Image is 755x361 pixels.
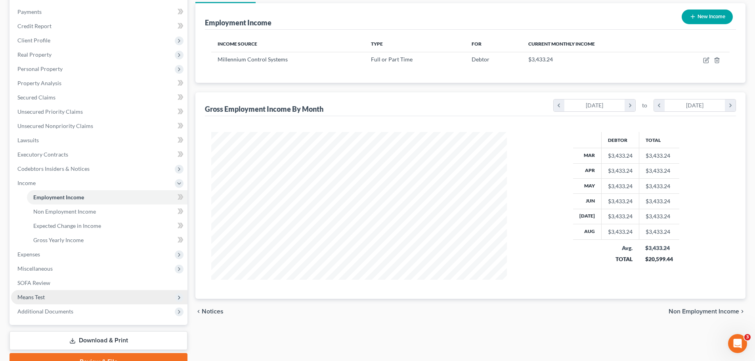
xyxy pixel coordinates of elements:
span: Income [17,180,36,186]
a: Property Analysis [11,76,187,90]
th: Jun [573,194,602,209]
a: Payments [11,5,187,19]
span: Property Analysis [17,80,61,86]
div: $3,433.24 [608,182,633,190]
span: Personal Property [17,65,63,72]
td: $3,433.24 [639,178,679,193]
td: $3,433.24 [639,209,679,224]
div: Gross Employment Income By Month [205,104,323,114]
span: Miscellaneous [17,265,53,272]
span: Employment Income [33,194,84,201]
div: Avg. [608,244,633,252]
a: Unsecured Nonpriority Claims [11,119,187,133]
span: Additional Documents [17,308,73,315]
span: Real Property [17,51,52,58]
span: Unsecured Nonpriority Claims [17,122,93,129]
span: Means Test [17,294,45,300]
div: $3,433.24 [645,244,673,252]
span: Notices [202,308,224,315]
span: Codebtors Insiders & Notices [17,165,90,172]
span: For [472,41,482,47]
div: $3,433.24 [608,212,633,220]
i: chevron_left [554,99,564,111]
span: Executory Contracts [17,151,68,158]
a: Credit Report [11,19,187,33]
td: $3,433.24 [639,148,679,163]
span: Expenses [17,251,40,258]
span: Lawsuits [17,137,39,143]
a: Non Employment Income [27,204,187,219]
span: Expected Change in Income [33,222,101,229]
span: Unsecured Priority Claims [17,108,83,115]
a: Employment Income [27,190,187,204]
button: New Income [682,10,733,24]
td: $3,433.24 [639,194,679,209]
a: SOFA Review [11,276,187,290]
span: Non Employment Income [33,208,96,215]
span: Current Monthly Income [528,41,595,47]
span: $3,433.24 [528,56,553,63]
a: Download & Print [10,331,187,350]
span: Credit Report [17,23,52,29]
span: Income Source [218,41,257,47]
span: Type [371,41,383,47]
th: Mar [573,148,602,163]
i: chevron_right [725,99,736,111]
a: Lawsuits [11,133,187,147]
span: Client Profile [17,37,50,44]
th: Apr [573,163,602,178]
iframe: Intercom live chat [728,334,747,353]
span: Millennium Control Systems [218,56,288,63]
i: chevron_right [739,308,745,315]
i: chevron_left [195,308,202,315]
span: Payments [17,8,42,15]
span: SOFA Review [17,279,50,286]
span: to [642,101,647,109]
div: Employment Income [205,18,271,27]
a: Executory Contracts [11,147,187,162]
div: TOTAL [608,255,633,263]
span: Secured Claims [17,94,55,101]
span: Non Employment Income [669,308,739,315]
th: Total [639,132,679,148]
div: $20,599.44 [645,255,673,263]
span: Debtor [472,56,489,63]
i: chevron_left [654,99,665,111]
th: Aug [573,224,602,239]
span: Gross Yearly Income [33,237,84,243]
td: $3,433.24 [639,224,679,239]
a: Unsecured Priority Claims [11,105,187,119]
div: $3,433.24 [608,152,633,160]
div: [DATE] [564,99,625,111]
i: chevron_right [625,99,635,111]
td: $3,433.24 [639,163,679,178]
div: [DATE] [665,99,725,111]
a: Gross Yearly Income [27,233,187,247]
button: chevron_left Notices [195,308,224,315]
a: Secured Claims [11,90,187,105]
div: $3,433.24 [608,167,633,175]
th: May [573,178,602,193]
span: 3 [744,334,751,340]
th: Debtor [601,132,639,148]
div: $3,433.24 [608,197,633,205]
a: Expected Change in Income [27,219,187,233]
th: [DATE] [573,209,602,224]
button: Non Employment Income chevron_right [669,308,745,315]
span: Full or Part Time [371,56,413,63]
div: $3,433.24 [608,228,633,236]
